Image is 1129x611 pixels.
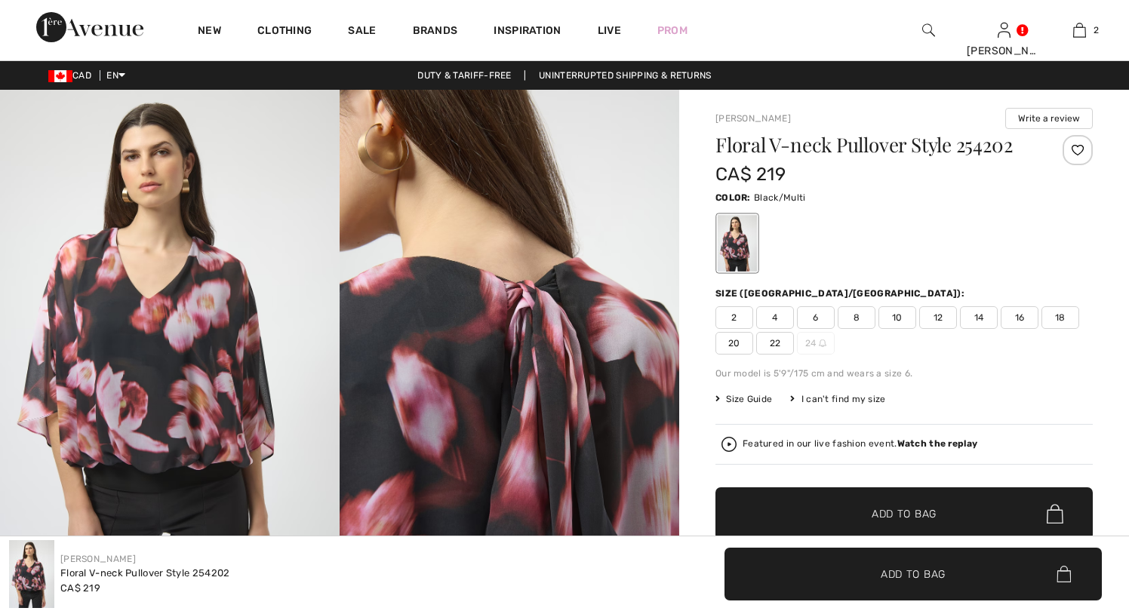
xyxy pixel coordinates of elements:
[872,506,937,522] span: Add to Bag
[715,332,753,355] span: 20
[881,566,946,582] span: Add to Bag
[790,392,885,406] div: I can't find my size
[797,332,835,355] span: 24
[60,566,230,581] div: Floral V-neck Pullover Style 254202
[797,306,835,329] span: 6
[715,306,753,329] span: 2
[348,24,376,40] a: Sale
[598,23,621,38] a: Live
[48,70,72,82] img: Canadian Dollar
[36,12,143,42] img: 1ère Avenue
[494,24,561,40] span: Inspiration
[756,306,794,329] span: 4
[724,548,1102,600] button: Add to Bag
[715,192,751,203] span: Color:
[819,339,826,347] img: ring-m.svg
[1057,566,1071,582] img: Bag.svg
[1005,108,1093,129] button: Write a review
[257,24,312,40] a: Clothing
[1073,21,1086,39] img: My Bag
[1001,306,1038,329] span: 16
[998,23,1011,37] a: Sign In
[715,113,791,124] a: [PERSON_NAME]
[743,439,977,449] div: Featured in our live fashion event.
[1094,23,1099,37] span: 2
[715,487,1093,540] button: Add to Bag
[897,438,978,449] strong: Watch the replay
[657,23,688,38] a: Prom
[198,24,221,40] a: New
[919,306,957,329] span: 12
[60,554,136,564] a: [PERSON_NAME]
[1042,21,1116,39] a: 2
[715,392,772,406] span: Size Guide
[998,21,1011,39] img: My Info
[413,24,458,40] a: Brands
[715,164,786,185] span: CA$ 219
[340,90,679,599] img: Floral V-Neck Pullover Style 254202. 2
[715,135,1030,155] h1: Floral V-neck Pullover Style 254202
[60,582,100,594] span: CA$ 219
[1047,504,1063,523] img: Bag.svg
[922,21,935,39] img: search the website
[715,287,967,300] div: Size ([GEOGRAPHIC_DATA]/[GEOGRAPHIC_DATA]):
[715,367,1093,380] div: Our model is 5'9"/175 cm and wears a size 6.
[960,306,998,329] span: 14
[721,437,737,452] img: Watch the replay
[48,70,97,81] span: CAD
[754,192,805,203] span: Black/Multi
[718,215,757,272] div: Black/Multi
[9,540,54,608] img: Floral V-Neck Pullover Style 254202
[1041,306,1079,329] span: 18
[106,70,125,81] span: EN
[838,306,875,329] span: 8
[878,306,916,329] span: 10
[756,332,794,355] span: 22
[967,43,1041,59] div: [PERSON_NAME]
